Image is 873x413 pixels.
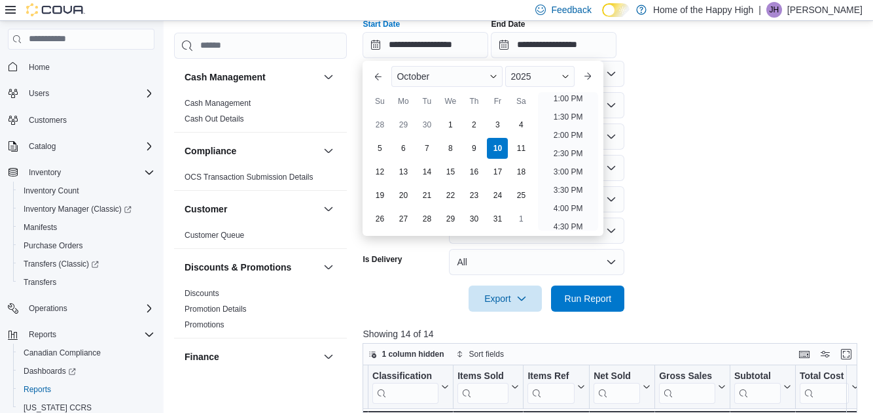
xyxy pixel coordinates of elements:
p: [PERSON_NAME] [787,2,863,18]
div: Classification [372,370,438,382]
div: October, 2025 [368,113,533,231]
div: day-12 [369,161,390,182]
h3: Discounts & Promotions [185,261,291,274]
img: Cova [26,3,85,16]
button: Inventory [24,165,66,180]
div: Items Ref [528,370,575,382]
span: Sort fields [469,349,504,359]
div: Sa [510,91,531,112]
span: OCS Transaction Submission Details [185,172,313,182]
span: Inventory [29,167,61,178]
div: Items Sold [458,370,509,382]
button: Customer [321,201,336,217]
span: Inventory Count [18,183,154,199]
a: Manifests [18,220,62,235]
button: Items Sold [458,370,520,403]
span: Operations [29,303,67,314]
button: Reports [3,325,160,344]
span: Cash Management [185,98,251,108]
button: Transfers [13,273,160,291]
div: day-31 [487,208,508,229]
span: Promotions [185,320,224,330]
div: Jimmy Holland [766,2,782,18]
span: Canadian Compliance [18,345,154,361]
h3: Finance [185,350,219,363]
button: Export [469,286,542,312]
div: Items Sold [458,370,509,403]
ul: Time [538,92,597,231]
button: Home [3,58,160,76]
span: Inventory Manager (Classic) [24,204,132,214]
div: Tu [416,91,437,112]
p: | [758,2,761,18]
label: Is Delivery [363,254,402,265]
div: day-26 [369,208,390,229]
span: Users [24,86,154,101]
p: Home of the Happy High [653,2,753,18]
label: End Date [491,19,525,29]
button: Open list of options [606,163,616,173]
button: Gross Sales [660,370,726,403]
a: Dashboards [13,362,160,380]
span: Purchase Orders [24,240,83,251]
span: Operations [24,301,154,316]
div: day-16 [463,161,484,182]
button: Net Sold [594,370,651,403]
div: day-30 [463,208,484,229]
span: Inventory Count [24,186,79,196]
div: day-29 [440,208,461,229]
button: Discounts & Promotions [321,259,336,275]
div: day-18 [510,161,531,182]
button: Customers [3,110,160,129]
div: day-2 [463,114,484,135]
span: Transfers (Classic) [24,259,99,269]
button: Reports [24,327,62,342]
input: Press the down key to open a popover containing a calendar. [491,32,616,58]
button: 1 column hidden [363,346,449,362]
a: Transfers [18,274,62,290]
input: Press the down key to enter a popover containing a calendar. Press the escape key to close the po... [363,32,488,58]
button: Display options [817,346,833,362]
a: Reports [18,382,56,397]
div: day-13 [393,161,414,182]
span: Manifests [18,220,154,235]
li: 1:30 PM [548,109,588,125]
div: Fr [487,91,508,112]
button: Users [24,86,54,101]
div: day-20 [393,185,414,206]
div: Total Cost [800,370,849,382]
button: Catalog [3,137,160,156]
div: day-28 [416,208,437,229]
div: day-5 [369,138,390,159]
span: Purchase Orders [18,238,154,254]
div: day-14 [416,161,437,182]
li: 3:30 PM [548,182,588,198]
div: Items Ref [528,370,575,403]
div: day-21 [416,185,437,206]
button: Cash Management [185,71,318,84]
li: 3:00 PM [548,164,588,180]
span: JH [770,2,779,18]
div: Gross Sales [660,370,716,382]
div: Cash Management [174,95,347,132]
li: 4:00 PM [548,201,588,216]
a: Customers [24,112,72,128]
button: Users [3,84,160,103]
div: Compliance [174,169,347,190]
a: Cash Out Details [185,114,244,124]
button: Cash Management [321,69,336,85]
button: Inventory Count [13,182,160,200]
span: Transfers [18,274,154,290]
div: day-11 [510,138,531,159]
a: OCS Transaction Submission Details [185,173,313,182]
span: Reports [29,329,56,340]
div: day-25 [510,185,531,206]
span: Home [24,59,154,75]
div: day-7 [416,138,437,159]
a: Customer Queue [185,231,244,240]
div: Classification [372,370,438,403]
a: Dashboards [18,363,81,379]
li: 4:30 PM [548,219,588,235]
span: Dashboards [24,366,76,376]
button: Inventory [3,163,160,182]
